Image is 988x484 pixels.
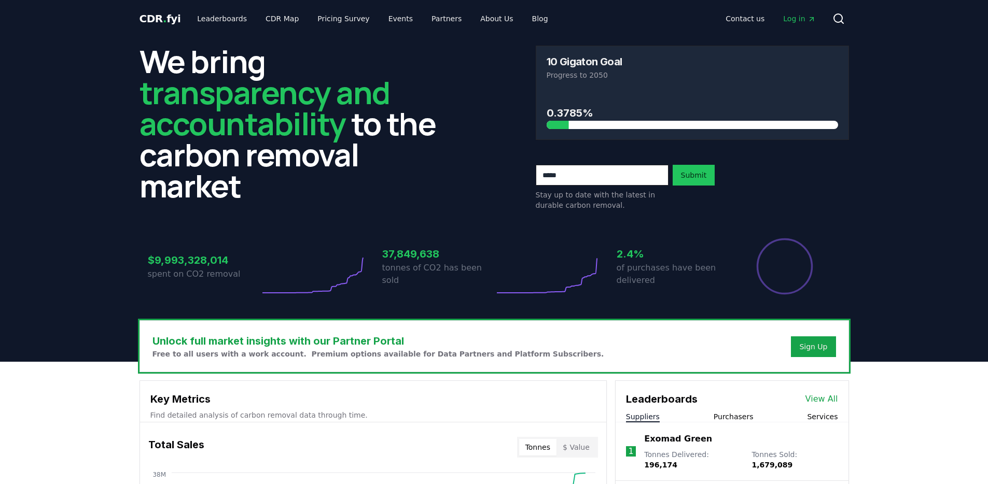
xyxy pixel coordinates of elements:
[140,46,453,201] h2: We bring to the carbon removal market
[140,11,181,26] a: CDR.fyi
[257,9,307,28] a: CDR Map
[189,9,556,28] nav: Main
[628,445,633,458] p: 1
[717,9,824,28] nav: Main
[152,333,604,349] h3: Unlock full market insights with our Partner Portal
[617,262,729,287] p: of purchases have been delivered
[626,411,660,422] button: Suppliers
[189,9,255,28] a: Leaderboards
[150,391,596,407] h3: Key Metrics
[799,341,827,352] a: Sign Up
[382,262,494,287] p: tonnes of CO2 has been sold
[556,439,596,455] button: $ Value
[717,9,773,28] a: Contact us
[791,336,836,357] button: Sign Up
[547,56,622,67] h3: 10 Gigaton Goal
[152,471,166,478] tspan: 38M
[519,439,556,455] button: Tonnes
[756,237,814,295] div: Percentage of sales delivered
[524,9,556,28] a: Blog
[148,437,204,458] h3: Total Sales
[644,461,677,469] span: 196,174
[807,411,838,422] button: Services
[783,13,815,24] span: Log in
[617,246,729,262] h3: 2.4%
[382,246,494,262] h3: 37,849,638
[752,461,792,469] span: 1,679,089
[752,449,838,470] p: Tonnes Sold :
[536,190,669,210] p: Stay up to date with the latest in durable carbon removal.
[472,9,521,28] a: About Us
[644,449,741,470] p: Tonnes Delivered :
[423,9,470,28] a: Partners
[547,70,838,80] p: Progress to 2050
[163,12,166,25] span: .
[547,105,838,121] h3: 0.3785%
[148,268,260,280] p: spent on CO2 removal
[150,410,596,420] p: Find detailed analysis of carbon removal data through time.
[380,9,421,28] a: Events
[626,391,698,407] h3: Leaderboards
[140,12,181,25] span: CDR fyi
[714,411,754,422] button: Purchasers
[805,393,838,405] a: View All
[152,349,604,359] p: Free to all users with a work account. Premium options available for Data Partners and Platform S...
[148,252,260,268] h3: $9,993,328,014
[673,165,715,186] button: Submit
[775,9,824,28] a: Log in
[140,71,390,145] span: transparency and accountability
[644,433,712,445] a: Exomad Green
[309,9,378,28] a: Pricing Survey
